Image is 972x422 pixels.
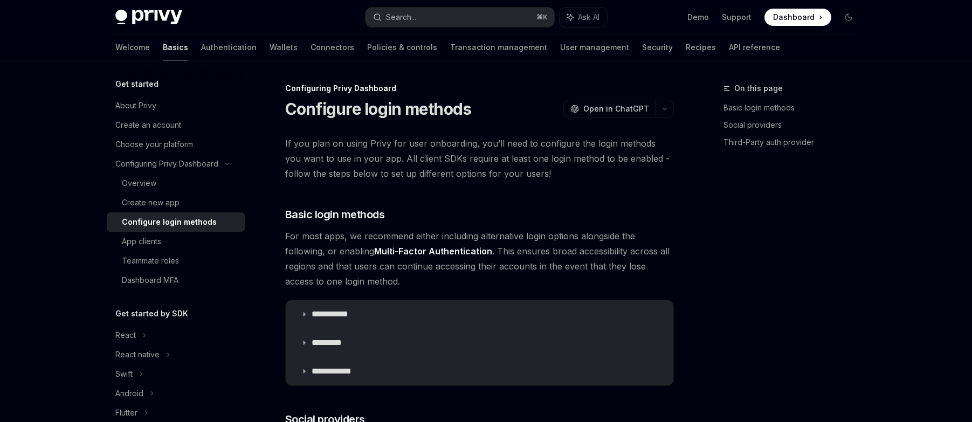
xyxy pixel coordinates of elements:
span: Ask AI [578,12,599,23]
div: Configure login methods [122,216,217,229]
div: Configuring Privy Dashboard [115,157,218,170]
a: App clients [107,232,245,251]
a: Configure login methods [107,212,245,232]
a: Wallets [270,34,298,60]
a: Multi-Factor Authentication [374,246,492,257]
button: Open in ChatGPT [563,100,656,118]
span: Open in ChatGPT [583,103,649,114]
a: Dashboard MFA [107,271,245,290]
a: User management [560,34,629,60]
h5: Get started by SDK [115,307,188,320]
span: If you plan on using Privy for user onboarding, you’ll need to configure the login methods you wa... [285,136,674,181]
a: Demo [687,12,709,23]
a: Teammate roles [107,251,245,271]
span: On this page [734,82,783,95]
div: Configuring Privy Dashboard [285,83,674,94]
div: Choose your platform [115,138,193,151]
div: Dashboard MFA [122,274,178,287]
a: Recipes [686,34,716,60]
a: Transaction management [450,34,547,60]
a: Create new app [107,193,245,212]
div: Search... [386,11,416,24]
div: Android [115,387,143,400]
div: Create an account [115,119,181,132]
a: Authentication [201,34,257,60]
a: Overview [107,174,245,193]
div: React [115,329,136,342]
div: React native [115,348,160,361]
div: Overview [122,177,156,190]
a: Choose your platform [107,135,245,154]
a: Create an account [107,115,245,135]
button: Ask AI [560,8,607,27]
a: Welcome [115,34,150,60]
h1: Configure login methods [285,99,472,119]
span: Dashboard [773,12,815,23]
div: Swift [115,368,133,381]
div: Teammate roles [122,254,179,267]
a: Security [642,34,673,60]
span: ⌘ K [536,13,548,22]
a: API reference [729,34,780,60]
a: About Privy [107,96,245,115]
div: Flutter [115,406,137,419]
a: Basics [163,34,188,60]
div: Create new app [122,196,180,209]
a: Support [722,12,752,23]
a: Third-Party auth provider [723,134,866,151]
a: Connectors [311,34,354,60]
span: Basic login methods [285,207,385,222]
h5: Get started [115,78,158,91]
a: Basic login methods [723,99,866,116]
img: dark logo [115,10,182,25]
button: Toggle dark mode [840,9,857,26]
div: App clients [122,235,161,248]
a: Social providers [723,116,866,134]
a: Dashboard [764,9,831,26]
span: For most apps, we recommend either including alternative login options alongside the following, o... [285,229,674,289]
a: Policies & controls [367,34,437,60]
button: Search...⌘K [366,8,554,27]
div: About Privy [115,99,156,112]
